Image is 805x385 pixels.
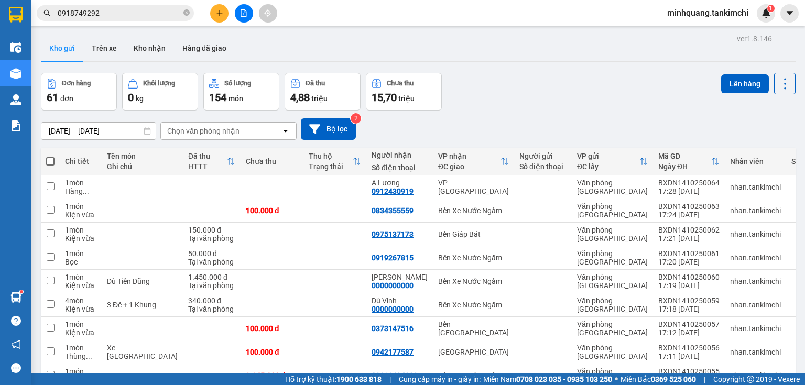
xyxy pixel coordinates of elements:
div: 17:11 [DATE] [658,352,720,360]
div: 100.000 đ [246,348,298,356]
div: Thu hộ [309,152,353,160]
div: Văn phòng [GEOGRAPHIC_DATA] [577,367,648,384]
div: Bến Xe Nước Ngầm [438,301,509,309]
div: 17:28 [DATE] [658,187,720,195]
div: 3 Đế + 1 Khung [107,301,178,309]
div: BXDN1410250060 [658,273,720,281]
div: VP [GEOGRAPHIC_DATA] [438,179,509,195]
div: 0912430919 [372,187,414,195]
span: 61 [47,91,58,104]
div: 17:18 [DATE] [658,305,720,313]
span: close-circle [183,9,190,16]
div: Khối lượng [143,80,175,87]
div: 1 món [65,249,96,258]
div: Đã thu [188,152,227,160]
div: Văn phòng [GEOGRAPHIC_DATA] [577,179,648,195]
div: Văn phòng [GEOGRAPHIC_DATA] [577,273,648,290]
div: 1 món [65,179,96,187]
div: HTTT [188,162,227,171]
span: 1 [769,5,773,12]
span: 4,88 [290,91,310,104]
div: Chưa thu [246,157,298,166]
div: 1 món [65,273,96,281]
div: BXDN1410250061 [658,249,720,258]
div: Tại văn phòng [188,258,235,266]
div: Bến Xe Nước Ngầm [438,254,509,262]
div: Đơn hàng [62,80,91,87]
input: Tìm tên, số ĐT hoặc mã đơn [58,7,181,19]
span: Miền Nam [483,373,612,385]
div: Tại văn phòng [188,281,235,290]
th: Toggle SortBy [303,148,366,175]
span: 0 [128,91,134,104]
div: Tại văn phòng [188,234,235,243]
svg: open [281,127,290,135]
img: warehouse-icon [10,292,21,303]
img: warehouse-icon [10,94,21,105]
button: file-add [235,4,253,23]
div: 0834355559 [372,206,414,215]
button: Hàng đã giao [174,36,235,61]
div: Tại văn phòng [188,305,235,313]
span: search [43,9,51,17]
div: Kiện vừa [65,211,96,219]
div: 17:19 [DATE] [658,281,720,290]
div: Hàng thông thường [65,187,96,195]
div: 50.000 đ [188,249,235,258]
div: Xe Yên Nghĩa [107,344,178,360]
div: Văn phòng [GEOGRAPHIC_DATA] [577,249,648,266]
button: aim [259,4,277,23]
button: Số lượng154món [203,73,279,111]
span: ... [86,352,92,360]
div: Bến Xe Nước Ngầm [438,206,509,215]
div: Thùng xốp [65,352,96,360]
div: 17:21 [DATE] [658,234,720,243]
strong: 0708 023 035 - 0935 103 250 [516,375,612,383]
div: nhan.tankimchi [730,348,781,356]
span: ⚪️ [615,377,618,381]
div: Sơn 3.345 KG [107,371,178,380]
th: Toggle SortBy [653,148,725,175]
span: message [11,363,21,373]
span: 154 [209,91,226,104]
sup: 1 [20,290,23,293]
div: Văn phòng [GEOGRAPHIC_DATA] [577,296,648,313]
div: 1 món [65,202,96,211]
span: đơn [60,94,73,103]
div: nhan.tankimchi [730,254,781,262]
div: VP nhận [438,152,501,160]
div: Văn phòng [GEOGRAPHIC_DATA] [577,320,648,337]
img: warehouse-icon [10,42,21,53]
div: 4 món [65,296,96,305]
div: Số lượng [224,80,251,87]
div: Người nhận [372,151,428,159]
div: 17:20 [DATE] [658,258,720,266]
div: Dù Tiến Dũng [107,277,178,285]
div: ĐC lấy [577,162,639,171]
strong: 1900 633 818 [336,375,382,383]
button: Kho nhận [125,36,174,61]
div: 02213694883 [372,371,418,380]
div: 100.000 đ [246,324,298,333]
span: copyright [747,376,754,383]
div: Ngày ĐH [658,162,711,171]
div: Kiện vừa [65,234,96,243]
div: BXDN1410250062 [658,226,720,234]
button: Đã thu4,88 triệu [285,73,361,111]
div: Tên món [107,152,178,160]
sup: 2 [351,113,361,124]
div: 150.000 đ [188,226,235,234]
div: A Lương [372,179,428,187]
div: BXDN1410250057 [658,320,720,328]
span: Miền Bắc [621,373,696,385]
span: Cung cấp máy in - giấy in: [399,373,481,385]
div: 0942177587 [372,348,414,356]
div: Văn phòng [GEOGRAPHIC_DATA] [577,202,648,219]
th: Toggle SortBy [183,148,241,175]
strong: 0369 525 060 [651,375,696,383]
div: 0975137173 [372,230,414,238]
button: Khối lượng0kg [122,73,198,111]
span: caret-down [785,8,795,18]
span: món [229,94,243,103]
button: caret-down [780,4,799,23]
